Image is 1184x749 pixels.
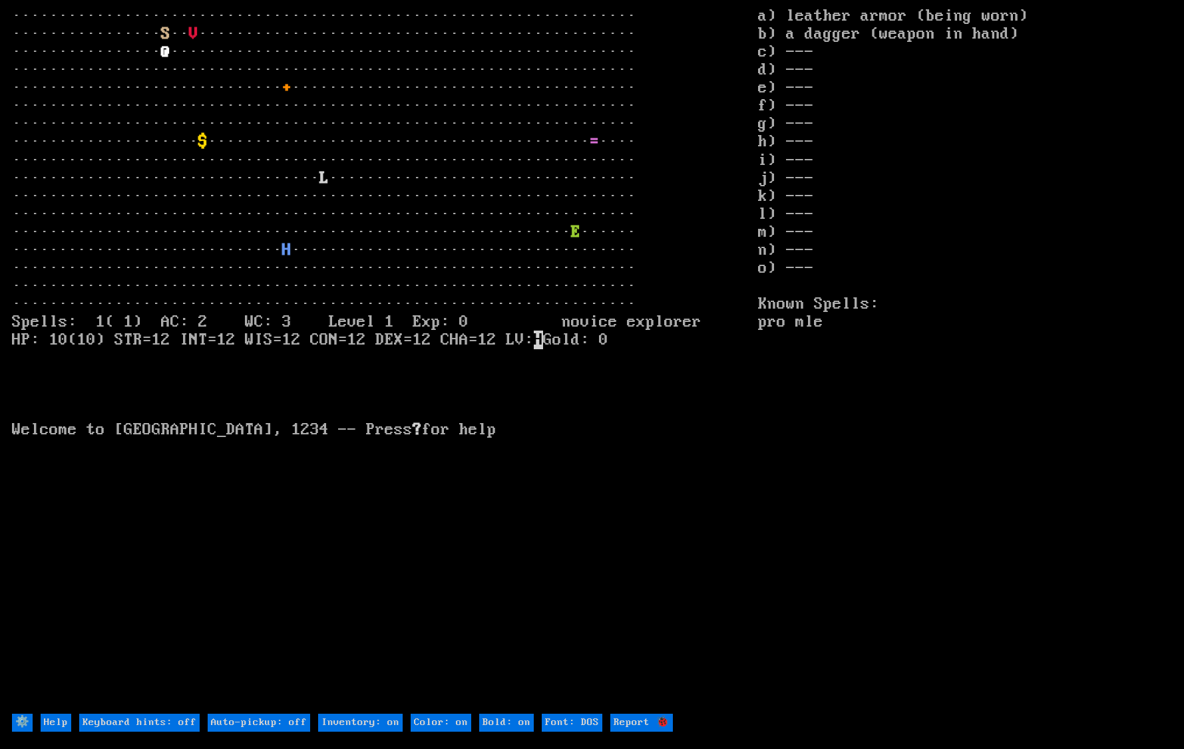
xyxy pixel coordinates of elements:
[161,25,170,43] font: S
[319,169,329,188] font: L
[282,78,292,97] font: +
[198,132,208,151] font: $
[590,132,599,151] font: =
[479,714,534,732] input: Bold: on
[41,714,71,732] input: Help
[542,714,602,732] input: Font: DOS
[12,7,758,711] larn: ··································································· ················ ·· ·········...
[189,25,198,43] font: V
[79,714,200,732] input: Keyboard hints: off
[161,43,170,61] font: @
[534,331,543,349] mark: H
[610,714,673,732] input: Report 🐞
[318,714,403,732] input: Inventory: on
[12,714,33,732] input: ⚙️
[208,714,310,732] input: Auto-pickup: off
[571,223,580,241] font: E
[411,714,471,732] input: Color: on
[282,241,292,259] font: H
[413,420,422,439] b: ?
[758,7,1173,711] stats: a) leather armor (being worn) b) a dagger (weapon in hand) c) --- d) --- e) --- f) --- g) --- h) ...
